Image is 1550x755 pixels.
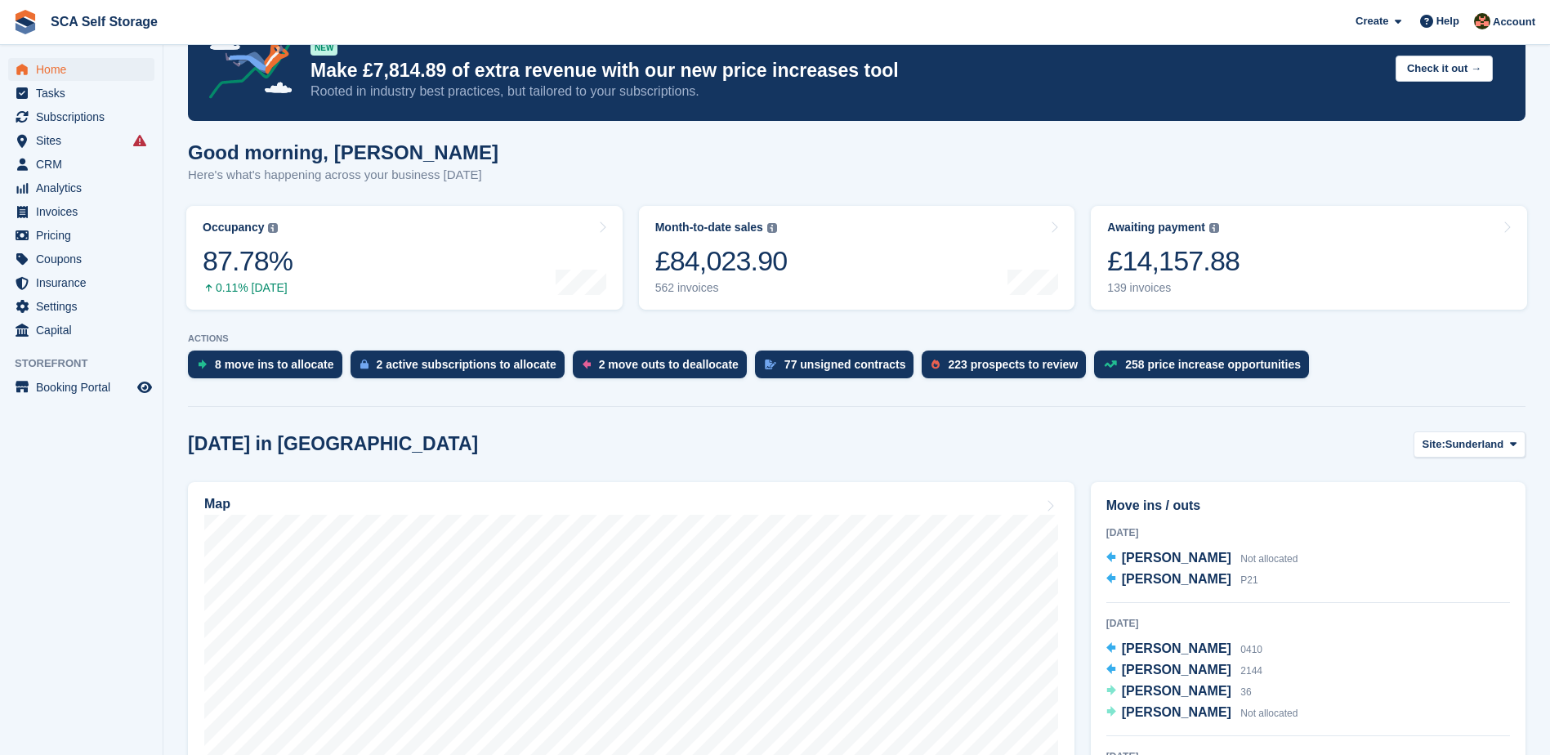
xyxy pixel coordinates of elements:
[36,176,134,199] span: Analytics
[8,82,154,105] a: menu
[767,223,777,233] img: icon-info-grey-7440780725fd019a000dd9b08b2336e03edf1995a4989e88bcd33f0948082b44.svg
[8,153,154,176] a: menu
[215,358,334,371] div: 8 move ins to allocate
[1104,360,1117,368] img: price_increase_opportunities-93ffe204e8149a01c8c9dc8f82e8f89637d9d84a8eef4429ea346261dce0b2c0.svg
[1474,13,1490,29] img: Sarah Race
[1240,686,1251,698] span: 36
[268,223,278,233] img: icon-info-grey-7440780725fd019a000dd9b08b2336e03edf1995a4989e88bcd33f0948082b44.svg
[1106,639,1262,660] a: [PERSON_NAME] 0410
[599,358,739,371] div: 2 move outs to deallocate
[203,221,264,235] div: Occupancy
[44,8,164,35] a: SCA Self Storage
[203,244,293,278] div: 87.78%
[1125,358,1301,371] div: 258 price increase opportunities
[1106,660,1262,681] a: [PERSON_NAME] 2144
[8,129,154,152] a: menu
[188,433,478,455] h2: [DATE] in [GEOGRAPHIC_DATA]
[755,351,922,386] a: 77 unsigned contracts
[36,224,134,247] span: Pricing
[1122,705,1231,719] span: [PERSON_NAME]
[8,376,154,399] a: menu
[655,244,788,278] div: £84,023.90
[1106,703,1298,724] a: [PERSON_NAME] Not allocated
[1107,244,1240,278] div: £14,157.88
[377,358,556,371] div: 2 active subscriptions to allocate
[1396,56,1493,83] button: Check it out →
[1122,551,1231,565] span: [PERSON_NAME]
[948,358,1078,371] div: 223 prospects to review
[1240,708,1298,719] span: Not allocated
[1122,572,1231,586] span: [PERSON_NAME]
[36,295,134,318] span: Settings
[1106,548,1298,570] a: [PERSON_NAME] Not allocated
[1106,496,1510,516] h2: Move ins / outs
[188,351,351,386] a: 8 move ins to allocate
[1106,681,1252,703] a: [PERSON_NAME] 36
[8,295,154,318] a: menu
[1436,13,1459,29] span: Help
[8,224,154,247] a: menu
[36,82,134,105] span: Tasks
[8,248,154,270] a: menu
[188,166,498,185] p: Here's what's happening across your business [DATE]
[1107,221,1205,235] div: Awaiting payment
[1423,436,1445,453] span: Site:
[36,319,134,342] span: Capital
[583,360,591,369] img: move_outs_to_deallocate_icon-f764333ba52eb49d3ac5e1228854f67142a1ed5810a6f6cc68b1a99e826820c5.svg
[1414,431,1525,458] button: Site: Sunderland
[8,105,154,128] a: menu
[1445,436,1504,453] span: Sunderland
[351,351,573,386] a: 2 active subscriptions to allocate
[203,281,293,295] div: 0.11% [DATE]
[1240,665,1262,677] span: 2144
[922,351,1094,386] a: 223 prospects to review
[1122,684,1231,698] span: [PERSON_NAME]
[655,221,763,235] div: Month-to-date sales
[36,105,134,128] span: Subscriptions
[36,200,134,223] span: Invoices
[655,281,788,295] div: 562 invoices
[13,10,38,34] img: stora-icon-8386f47178a22dfd0bd8f6a31ec36ba5ce8667c1dd55bd0f319d3a0aa187defe.svg
[36,376,134,399] span: Booking Portal
[765,360,776,369] img: contract_signature_icon-13c848040528278c33f63329250d36e43548de30e8caae1d1a13099fd9432cc5.svg
[639,206,1075,310] a: Month-to-date sales £84,023.90 562 invoices
[310,39,337,56] div: NEW
[186,206,623,310] a: Occupancy 87.78% 0.11% [DATE]
[1094,351,1317,386] a: 258 price increase opportunities
[310,59,1382,83] p: Make £7,814.89 of extra revenue with our new price increases tool
[36,248,134,270] span: Coupons
[1240,574,1257,586] span: P21
[8,271,154,294] a: menu
[8,176,154,199] a: menu
[195,11,310,105] img: price-adjustments-announcement-icon-8257ccfd72463d97f412b2fc003d46551f7dbcb40ab6d574587a9cd5c0d94...
[1240,553,1298,565] span: Not allocated
[204,497,230,512] h2: Map
[1209,223,1219,233] img: icon-info-grey-7440780725fd019a000dd9b08b2336e03edf1995a4989e88bcd33f0948082b44.svg
[1106,570,1258,591] a: [PERSON_NAME] P21
[1091,206,1527,310] a: Awaiting payment £14,157.88 139 invoices
[188,141,498,163] h1: Good morning, [PERSON_NAME]
[8,319,154,342] a: menu
[1356,13,1388,29] span: Create
[1493,14,1535,30] span: Account
[931,360,940,369] img: prospect-51fa495bee0391a8d652442698ab0144808aea92771e9ea1ae160a38d050c398.svg
[198,360,207,369] img: move_ins_to_allocate_icon-fdf77a2bb77ea45bf5b3d319d69a93e2d87916cf1d5bf7949dd705db3b84f3ca.svg
[36,153,134,176] span: CRM
[133,134,146,147] i: Smart entry sync failures have occurred
[8,58,154,81] a: menu
[1122,663,1231,677] span: [PERSON_NAME]
[36,129,134,152] span: Sites
[1107,281,1240,295] div: 139 invoices
[360,359,369,369] img: active_subscription_to_allocate_icon-d502201f5373d7db506a760aba3b589e785aa758c864c3986d89f69b8ff3...
[1122,641,1231,655] span: [PERSON_NAME]
[188,333,1525,344] p: ACTIONS
[1106,616,1510,631] div: [DATE]
[573,351,755,386] a: 2 move outs to deallocate
[36,271,134,294] span: Insurance
[784,358,906,371] div: 77 unsigned contracts
[1106,525,1510,540] div: [DATE]
[310,83,1382,101] p: Rooted in industry best practices, but tailored to your subscriptions.
[8,200,154,223] a: menu
[135,377,154,397] a: Preview store
[15,355,163,372] span: Storefront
